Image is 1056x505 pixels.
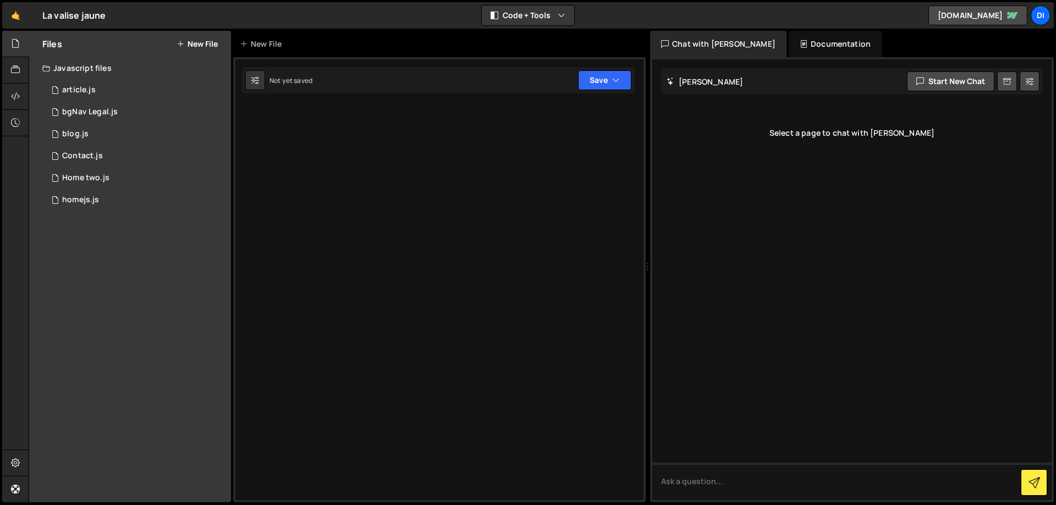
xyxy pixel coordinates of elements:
[29,57,231,79] div: Javascript files
[177,40,218,48] button: New File
[269,76,312,85] div: Not yet saved
[667,76,743,87] h2: [PERSON_NAME]
[62,195,99,205] div: homejs.js
[62,173,109,183] div: Home two.js
[62,85,96,95] div: article.js
[62,129,89,139] div: blog.js
[42,79,231,101] div: 13091/38176.js
[42,167,231,189] div: 13091/44117.js
[42,123,231,145] div: 13091/38175.js
[2,2,29,29] a: 🤙
[62,151,103,161] div: Contact.js
[578,70,631,90] button: Save
[42,145,231,167] div: 13091/44678.js
[62,107,118,117] div: bgNav Legal.js
[42,189,231,211] div: 13091/36923.js
[650,31,787,57] div: Chat with [PERSON_NAME]
[789,31,882,57] div: Documentation
[907,71,994,91] button: Start new chat
[1031,5,1050,25] a: Di
[928,5,1027,25] a: [DOMAIN_NAME]
[42,101,231,123] div: 13091/39076.js
[240,38,286,49] div: New File
[482,5,574,25] button: Code + Tools
[42,9,106,22] div: La valise jaune
[42,38,62,50] h2: Files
